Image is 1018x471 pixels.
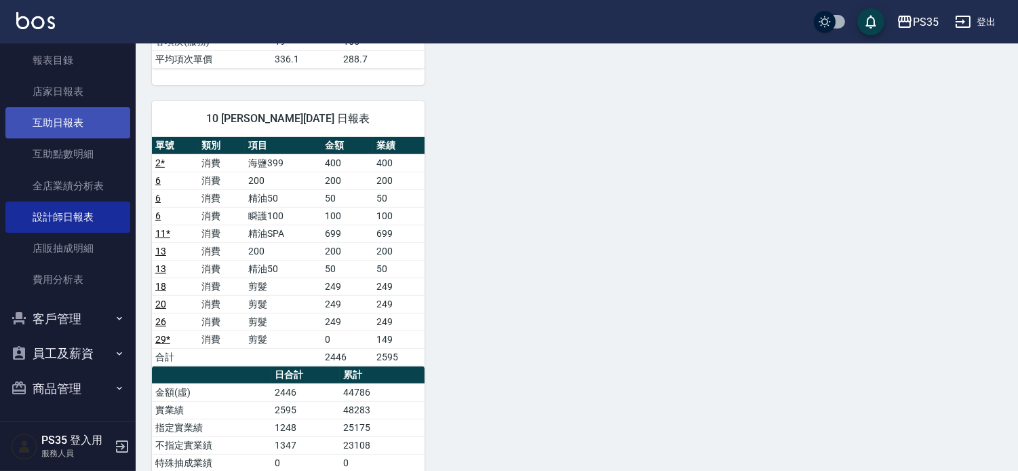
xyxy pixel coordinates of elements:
a: 26 [155,316,166,327]
div: PS35 [913,14,939,31]
td: 精油SPA [245,225,321,242]
button: save [857,8,884,35]
td: 200 [373,242,425,260]
th: 單號 [152,137,199,155]
a: 互助點數明細 [5,138,130,170]
td: 消費 [199,331,246,348]
a: 店家日報表 [5,76,130,107]
td: 精油50 [245,260,321,278]
td: 699 [321,225,373,242]
button: PS35 [891,8,944,36]
td: 200 [245,172,321,189]
th: 日合計 [271,366,340,384]
td: 50 [321,260,373,278]
a: 13 [155,263,166,274]
th: 類別 [199,137,246,155]
td: 249 [321,295,373,313]
td: 249 [373,313,425,331]
td: 23108 [340,436,425,454]
a: 設計師日報表 [5,202,130,233]
td: 400 [321,154,373,172]
td: 金額(虛) [152,383,271,401]
button: 客戶管理 [5,301,130,337]
td: 不指定實業績 [152,436,271,454]
td: 200 [373,172,425,189]
td: 50 [321,189,373,207]
td: 指定實業績 [152,419,271,436]
th: 項目 [245,137,321,155]
td: 平均項次單價 [152,50,271,68]
td: 1347 [271,436,340,454]
td: 剪髮 [245,295,321,313]
a: 6 [155,210,161,221]
td: 消費 [199,225,246,242]
td: 2595 [373,348,425,366]
h5: PS35 登入用 [41,434,111,447]
td: 249 [321,278,373,295]
td: 48283 [340,401,425,419]
a: 店販抽成明細 [5,233,130,264]
button: 員工及薪資 [5,336,130,371]
td: 消費 [199,313,246,331]
td: 400 [373,154,425,172]
a: 20 [155,299,166,309]
td: 實業績 [152,401,271,419]
td: 50 [373,189,425,207]
td: 249 [321,313,373,331]
td: 2446 [321,348,373,366]
td: 消費 [199,189,246,207]
td: 精油50 [245,189,321,207]
td: 消費 [199,242,246,260]
td: 249 [373,295,425,313]
a: 18 [155,281,166,292]
td: 2446 [271,383,340,401]
td: 200 [321,172,373,189]
td: 699 [373,225,425,242]
td: 合計 [152,348,199,366]
button: 登出 [950,10,1002,35]
td: 1248 [271,419,340,436]
button: 商品管理 [5,371,130,407]
td: 2595 [271,401,340,419]
td: 44786 [340,383,425,401]
td: 336.1 [271,50,340,68]
td: 100 [321,207,373,225]
td: 剪髮 [245,331,321,348]
a: 13 [155,246,166,257]
td: 25175 [340,419,425,436]
td: 消費 [199,295,246,313]
span: 10 [PERSON_NAME][DATE] 日報表 [168,112,408,126]
td: 消費 [199,260,246,278]
td: 200 [245,242,321,260]
td: 消費 [199,154,246,172]
td: 0 [321,331,373,348]
a: 報表目錄 [5,45,130,76]
td: 海鹽399 [245,154,321,172]
th: 業績 [373,137,425,155]
a: 費用分析表 [5,264,130,295]
td: 50 [373,260,425,278]
td: 瞬護100 [245,207,321,225]
a: 互助日報表 [5,107,130,138]
td: 剪髮 [245,278,321,295]
td: 消費 [199,207,246,225]
td: 149 [373,331,425,348]
a: 6 [155,175,161,186]
th: 金額 [321,137,373,155]
table: a dense table [152,137,425,366]
p: 服務人員 [41,447,111,459]
td: 288.7 [340,50,425,68]
a: 6 [155,193,161,204]
a: 全店業績分析表 [5,170,130,202]
img: Logo [16,12,55,29]
th: 累計 [340,366,425,384]
td: 100 [373,207,425,225]
td: 剪髮 [245,313,321,331]
img: Person [11,433,38,460]
td: 消費 [199,278,246,295]
td: 249 [373,278,425,295]
td: 200 [321,242,373,260]
td: 消費 [199,172,246,189]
